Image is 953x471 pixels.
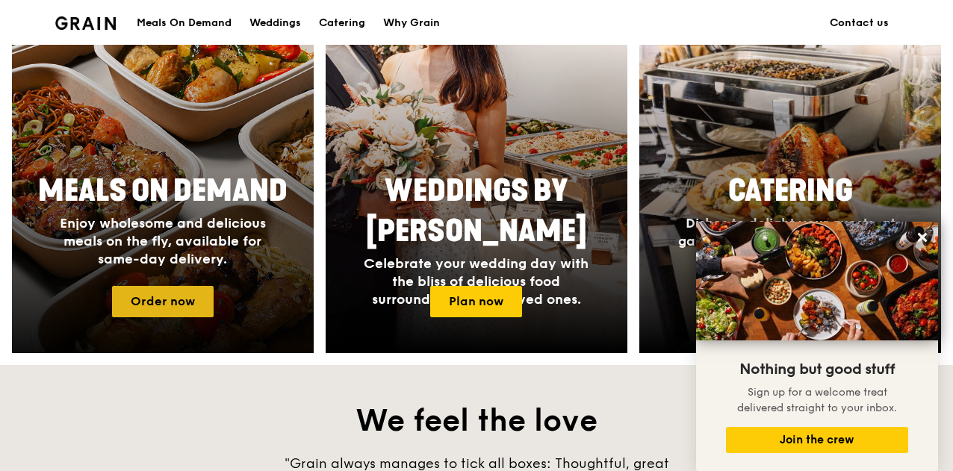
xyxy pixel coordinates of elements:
span: Weddings by [PERSON_NAME] [366,173,587,249]
span: Sign up for a welcome treat delivered straight to your inbox. [737,386,897,414]
div: Catering [319,1,365,46]
button: Join the crew [726,427,908,453]
img: DSC07876-Edit02-Large.jpeg [696,222,938,340]
span: Meals On Demand [38,173,288,209]
a: Why Grain [374,1,449,46]
span: Celebrate your wedding day with the bliss of delicious food surrounded by your loved ones. [364,255,589,308]
span: Catering [728,173,853,209]
a: Catering [310,1,374,46]
a: Contact us [821,1,898,46]
button: Close [910,225,934,249]
a: Plan now [430,286,522,317]
a: Weddings [240,1,310,46]
div: Why Grain [383,1,440,46]
div: Meals On Demand [137,1,232,46]
span: Enjoy wholesome and delicious meals on the fly, available for same-day delivery. [60,215,266,267]
a: Order now [112,286,214,317]
span: Dishes to delight your guests, at gatherings and events of all sizes. [678,215,902,249]
img: Grain [55,16,116,30]
div: Weddings [249,1,301,46]
span: Nothing but good stuff [739,361,895,378]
